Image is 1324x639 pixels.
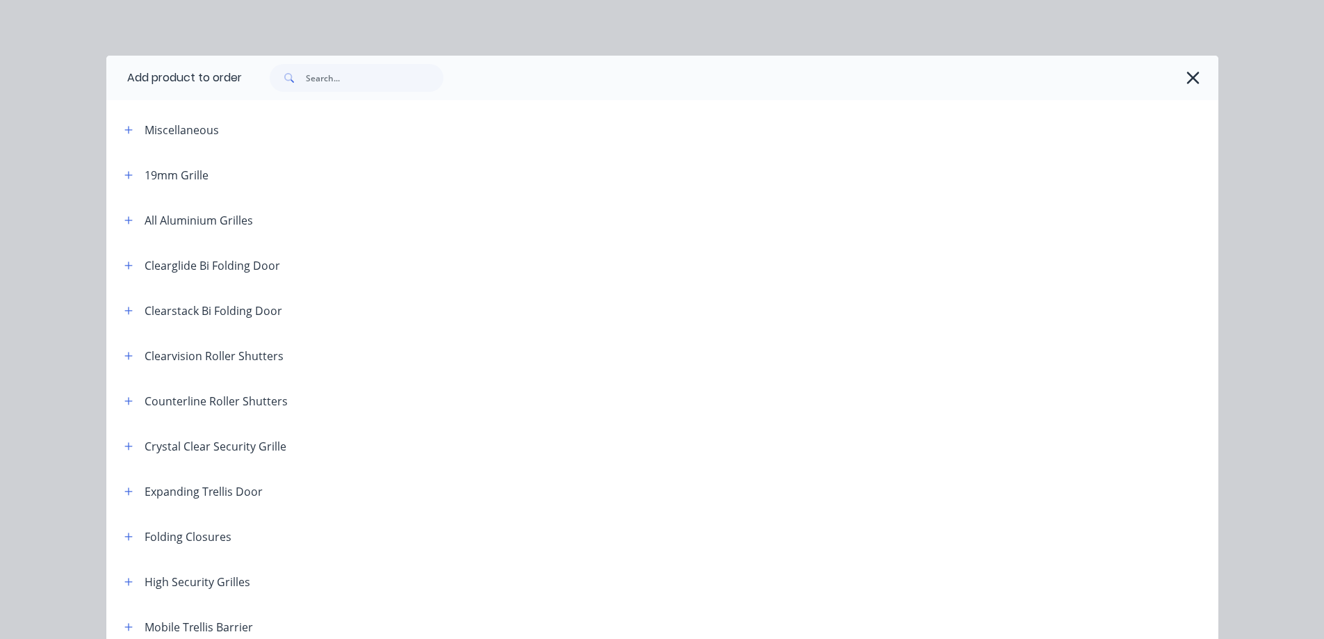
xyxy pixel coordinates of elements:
div: Miscellaneous [145,122,219,138]
div: 19mm Grille [145,167,209,184]
div: Expanding Trellis Door [145,483,263,500]
div: Clearglide Bi Folding Door [145,257,280,274]
div: Crystal Clear Security Grille [145,438,286,455]
div: Mobile Trellis Barrier [145,619,253,636]
input: Search... [306,64,443,92]
div: All Aluminium Grilles [145,212,253,229]
div: Add product to order [106,56,242,100]
div: Clearstack Bi Folding Door [145,302,282,319]
div: Folding Closures [145,528,231,545]
div: Clearvision Roller Shutters [145,348,284,364]
div: High Security Grilles [145,574,250,590]
div: Counterline Roller Shutters [145,393,288,410]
